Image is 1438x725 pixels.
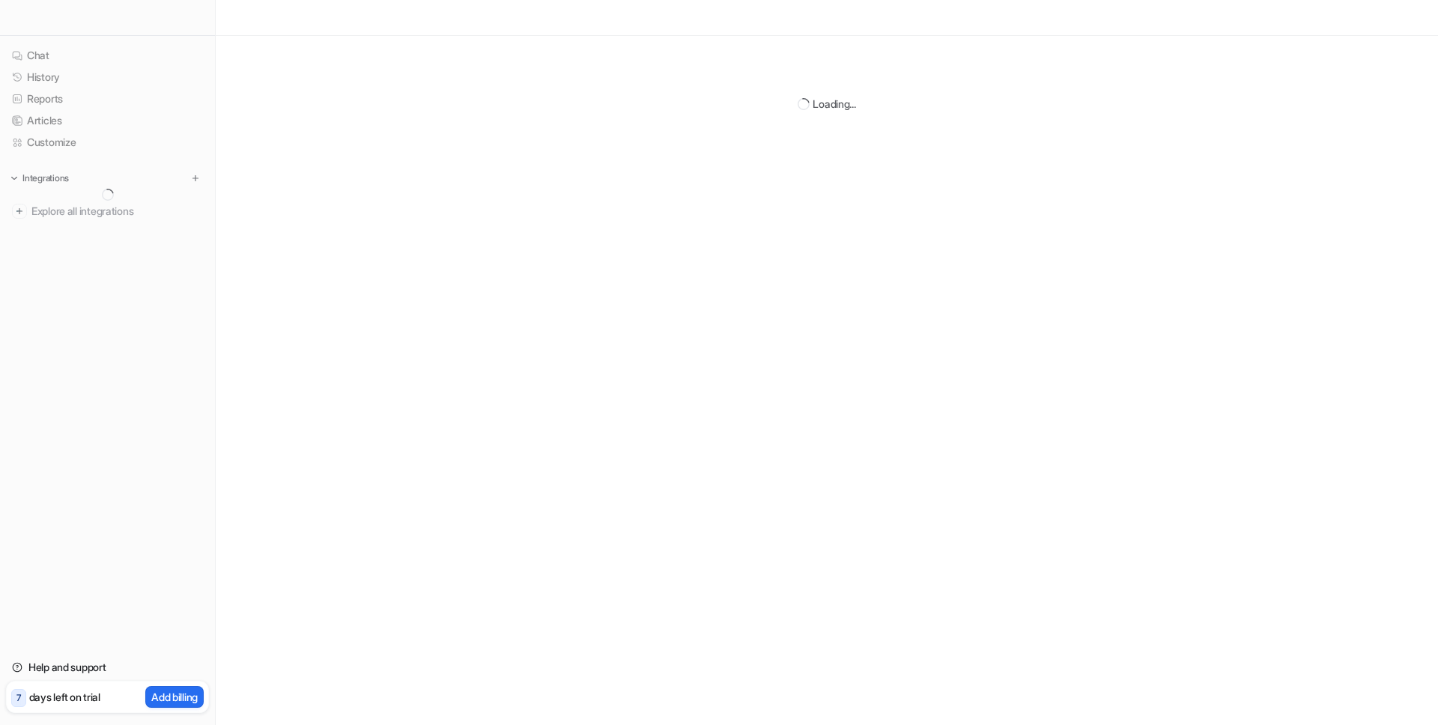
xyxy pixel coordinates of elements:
[12,204,27,219] img: explore all integrations
[190,173,201,183] img: menu_add.svg
[813,96,855,112] div: Loading...
[22,172,69,184] p: Integrations
[145,686,204,708] button: Add billing
[6,110,209,131] a: Articles
[6,201,209,222] a: Explore all integrations
[6,88,209,109] a: Reports
[6,171,73,186] button: Integrations
[9,173,19,183] img: expand menu
[31,199,203,223] span: Explore all integrations
[29,689,100,705] p: days left on trial
[6,67,209,88] a: History
[6,45,209,66] a: Chat
[151,689,198,705] p: Add billing
[16,691,21,705] p: 7
[6,657,209,678] a: Help and support
[6,132,209,153] a: Customize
